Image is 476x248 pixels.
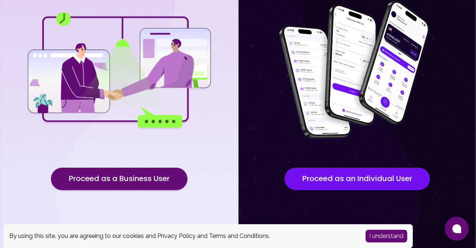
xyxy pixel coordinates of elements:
[9,232,354,241] div: By using this site, you are agreeing to our cookies and and .
[284,168,430,190] button: Proceed as an Individual User
[26,12,212,129] img: for businesses
[445,217,469,241] button: Open chat window
[209,232,269,239] a: Terms and Conditions
[157,232,196,239] a: Privacy Policy
[51,168,187,190] button: Proceed as a Business User
[366,230,407,242] button: Accept cookies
